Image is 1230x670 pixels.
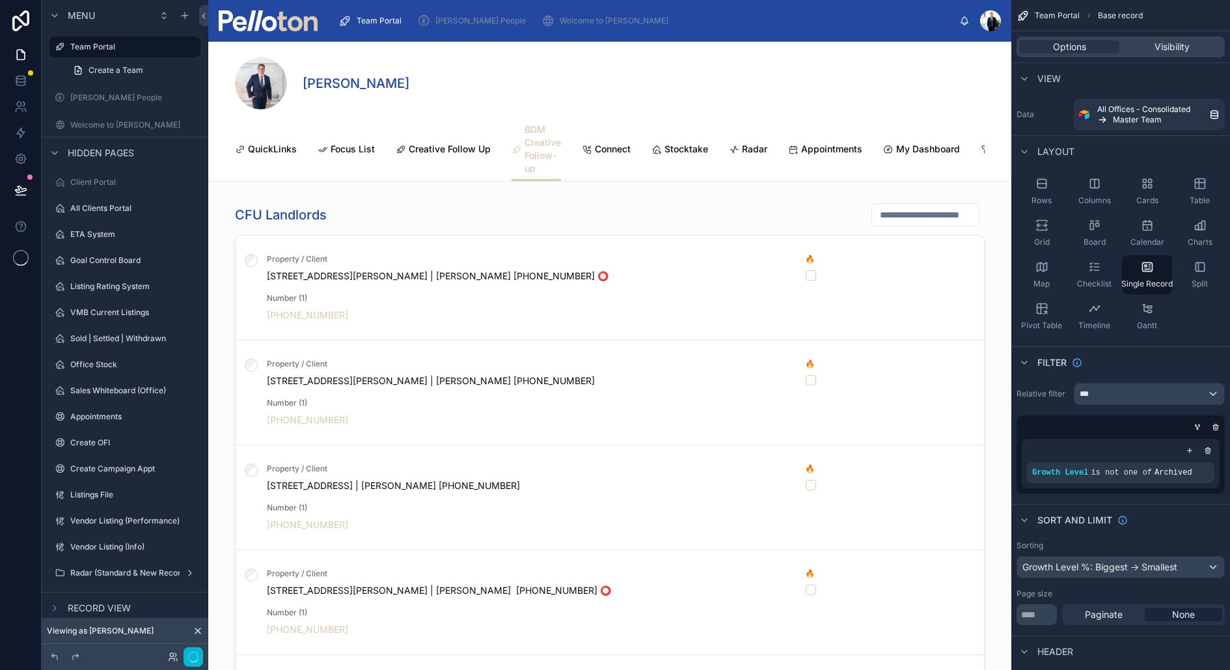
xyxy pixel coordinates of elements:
button: Split [1175,255,1225,294]
span: Split [1192,279,1208,289]
span: Menu [68,9,95,22]
span: Stocktake [664,143,708,156]
label: Create OFI [70,438,198,448]
label: Listings File [70,490,198,500]
a: Office Stock [49,354,200,375]
label: Page size [1017,589,1052,599]
span: Hidden pages [68,147,134,160]
label: VMB Current Listings [70,307,198,318]
h1: [PERSON_NAME] [303,74,409,92]
button: Timeline [1069,297,1119,336]
button: Gantt [1122,297,1172,336]
a: BDM Creative Follow-up [512,118,561,182]
span: None [1172,608,1195,621]
span: Gantt [1137,320,1157,331]
a: QuickLinks [235,137,297,163]
a: Sold | Settled | Withdrawn [49,328,200,349]
label: Team Portal [70,42,193,52]
span: Single Record [1121,279,1173,289]
label: Sorting [1017,540,1043,551]
a: Welcome to [PERSON_NAME] [49,115,200,135]
span: My Dashboard [896,143,960,156]
a: Client Portal [49,172,200,193]
a: Creative Follow Up [396,137,491,163]
span: Options [1053,40,1086,53]
span: Checklist [1077,279,1112,289]
label: Relative filter [1017,389,1069,399]
span: View [1037,72,1061,85]
button: Pivot Table [1017,297,1067,336]
span: Create a Team [89,65,143,76]
a: Listings File [49,484,200,505]
span: Focus List [331,143,375,156]
label: Vendor Listing (Performance) [70,516,198,526]
span: Visibility [1155,40,1190,53]
span: Creative Follow Up [409,143,491,156]
span: Calendar [1130,237,1164,247]
span: Welcome to [PERSON_NAME] [560,16,668,26]
span: Team Portal [357,16,402,26]
button: Map [1017,255,1067,294]
button: Table [1175,172,1225,211]
a: Radar (PM Record New) [49,589,200,609]
button: Cards [1122,172,1172,211]
a: Radar (Standard & New Record) [49,563,200,583]
span: BDM Creative Follow-up [525,123,561,175]
label: Vendor Listing (Info) [70,542,198,552]
a: Property / Client[STREET_ADDRESS][PERSON_NAME] | [PERSON_NAME] [PHONE_NUMBER] ⭕️🔥Number (1)[PHONE... [236,550,984,654]
a: [PERSON_NAME] People [413,9,535,33]
a: Vendor Listing (Info) [49,537,200,557]
a: Vendor Listing (Performance) [49,510,200,531]
span: Sort And Limit [1037,514,1112,527]
span: Map [1033,279,1050,289]
span: Table [1190,195,1210,206]
button: Rows [1017,172,1067,211]
a: Sales Whiteboard (Office) [49,380,200,401]
button: Single Record [1122,255,1172,294]
span: Paginate [1085,608,1123,621]
a: Create Campaign Appt [49,458,200,479]
a: Listing Rating System [49,276,200,297]
a: Team Portal [335,9,411,33]
label: Sales Whiteboard (Office) [70,385,198,396]
a: VMB Current Listings [49,302,200,323]
button: Growth Level %: Biggest -> Smallest [1017,556,1225,578]
span: Archived [1155,468,1192,477]
a: Appointments [788,137,862,163]
div: Growth Level %: Biggest -> Smallest [1017,557,1224,578]
label: Listing Rating System [70,281,198,292]
span: Team Portal [1035,10,1080,21]
a: Radar [729,137,767,163]
span: Charts [1188,237,1212,247]
img: App logo [219,10,318,31]
span: Connect [595,143,631,156]
label: Welcome to [PERSON_NAME] [70,120,198,130]
span: Layout [1037,145,1074,158]
span: Header [1037,645,1073,658]
label: Create Campaign Appt [70,464,198,474]
label: Radar (Standard & New Record) [70,568,188,578]
a: Goal Control Board [49,250,200,271]
span: Columns [1078,195,1111,206]
a: Property / Client[STREET_ADDRESS] | [PERSON_NAME] [PHONE_NUMBER]🔥Number (1)[PHONE_NUMBER] [236,445,984,550]
span: QuickLinks [248,143,297,156]
label: ETA System [70,229,198,240]
label: Sold | Settled | Withdrawn [70,333,198,344]
a: [PERSON_NAME] People [49,87,200,108]
span: is not one of [1091,468,1152,477]
span: Viewing as [PERSON_NAME] [47,626,154,636]
a: All Clients Portal [49,198,200,219]
span: Grid [1034,237,1050,247]
span: Radar [742,143,767,156]
label: [PERSON_NAME] People [70,92,198,103]
button: Grid [1017,214,1067,253]
a: Create a Team [65,60,200,81]
span: All Offices - Consolidated [1097,104,1190,115]
span: Master Team [1113,115,1162,125]
a: Property / Client[STREET_ADDRESS][PERSON_NAME] | [PERSON_NAME] [PHONE_NUMBER]🔥Number (1)[PHONE_NU... [236,340,984,445]
a: My Dashboard [883,137,960,163]
a: ETA System [49,224,200,245]
button: Board [1069,214,1119,253]
img: Airtable Logo [1079,109,1089,120]
span: Record view [68,602,131,615]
